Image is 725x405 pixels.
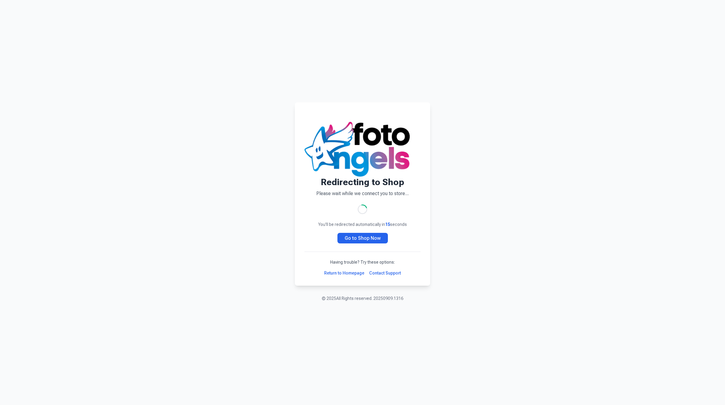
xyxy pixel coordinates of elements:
span: 15 [385,222,390,227]
a: Go to Shop Now [337,233,388,243]
p: You'll be redirected automatically in seconds [304,221,420,227]
p: Having trouble? Try these options: [304,259,420,265]
h1: Redirecting to Shop [304,177,420,188]
a: Return to Homepage [324,270,364,276]
a: Contact Support [369,270,401,276]
p: © 2025 All Rights reserved. 20250909.1316 [322,295,403,301]
p: Please wait while we connect you to store... [304,190,420,197]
